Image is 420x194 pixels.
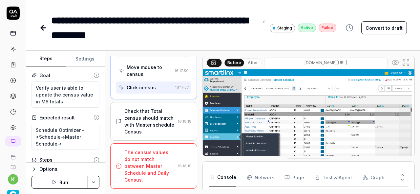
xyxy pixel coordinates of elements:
[342,21,357,34] button: View version history
[3,149,23,160] a: Book a call with us
[361,21,407,34] button: Convert to draft
[363,168,385,186] button: Graph
[39,165,99,173] div: Options
[319,24,336,32] div: Failed
[5,136,21,147] a: New conversation
[3,160,23,170] a: Documentation
[127,84,156,91] div: Click census
[401,57,411,68] button: Open in full screen
[225,59,244,66] button: Before
[31,176,88,189] button: Run
[39,114,75,121] div: Expected result
[277,25,292,31] span: Staging
[175,85,189,90] time: 16:17:57
[66,51,105,67] button: Settings
[26,51,66,67] button: Steps
[39,156,52,163] div: Steps
[116,81,191,94] button: Click census16:17:57
[124,149,175,183] div: The census values do not match between Master Schedule and Daily Census.
[178,119,192,124] time: 16:18:18
[245,59,261,66] button: After
[284,168,304,186] button: Page
[127,64,172,78] div: Move mouse to census
[298,24,316,32] div: Active
[8,174,18,185] button: k
[247,168,274,186] button: Network
[124,108,175,135] div: Check that Total census should match with Master schedule Census
[209,168,236,186] button: Console
[270,24,295,32] a: Staging
[178,164,192,168] time: 16:18:19
[315,168,352,186] button: Test & Agent
[39,72,50,79] div: Goal
[31,165,99,173] button: Options
[175,68,189,73] time: 16:17:50
[390,57,401,68] button: Show all interative elements
[116,61,191,80] button: Move mouse to census16:17:50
